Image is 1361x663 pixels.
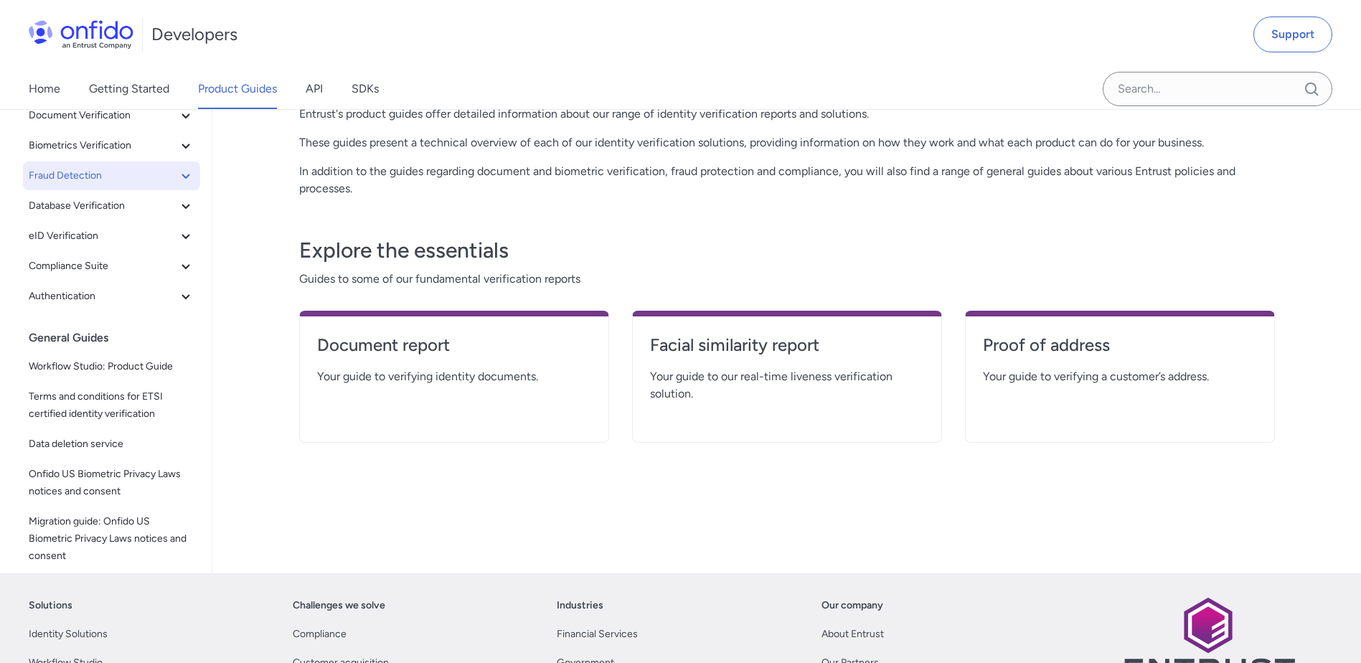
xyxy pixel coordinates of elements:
[29,626,108,643] a: Identity Solutions
[29,258,177,275] span: Compliance Suite
[821,597,883,614] a: Our company
[198,69,277,109] a: Product Guides
[557,597,603,614] a: Industries
[29,197,177,215] span: Database Verification
[23,507,200,570] a: Migration guide: Onfido US Biometric Privacy Laws notices and consent
[29,597,72,614] a: Solutions
[983,368,1257,385] span: Your guide to verifying a customer’s address.
[299,163,1275,197] p: In addition to the guides regarding document and biometric verification, fraud protection and com...
[293,626,347,643] a: Compliance
[29,20,133,49] img: Onfido Logo
[29,69,60,109] a: Home
[983,334,1257,368] a: Proof of address
[29,358,194,375] span: Workflow Studio: Product Guide
[23,430,200,459] a: Data deletion service
[29,288,177,305] span: Authentication
[29,107,177,124] span: Document Verification
[23,252,200,281] button: Compliance Suite
[23,192,200,220] button: Database Verification
[306,69,323,109] a: API
[299,134,1275,151] p: These guides present a technical overview of each of our identity verification solutions, providi...
[352,69,379,109] a: SDKs
[299,236,1275,265] h3: Explore the essentials
[299,105,1275,123] p: Entrust's product guides offer detailed information about our range of identity verification repo...
[317,334,591,357] h4: Document report
[23,572,200,601] a: Responsible Disclosure Policy
[299,271,1275,288] span: Guides to some of our fundamental verification reports
[23,382,200,428] a: Terms and conditions for ETSI certified identity verification
[29,227,177,245] span: eID Verification
[29,513,194,565] span: Migration guide: Onfido US Biometric Privacy Laws notices and consent
[23,352,200,381] a: Workflow Studio: Product Guide
[29,388,194,423] span: Terms and conditions for ETSI certified identity verification
[29,324,206,352] div: General Guides
[151,23,237,46] h1: Developers
[293,597,385,614] a: Challenges we solve
[821,626,884,643] a: About Entrust
[23,222,200,250] button: eID Verification
[23,161,200,190] button: Fraud Detection
[650,368,924,403] span: Your guide to our real-time liveness verification solution.
[1103,72,1332,106] input: Onfido search input field
[23,460,200,506] a: Onfido US Biometric Privacy Laws notices and consent
[23,101,200,130] button: Document Verification
[89,69,169,109] a: Getting Started
[650,334,924,357] h4: Facial similarity report
[23,282,200,311] button: Authentication
[317,368,591,385] span: Your guide to verifying identity documents.
[29,466,194,500] span: Onfido US Biometric Privacy Laws notices and consent
[317,334,591,368] a: Document report
[557,626,638,643] a: Financial Services
[23,131,200,160] button: Biometrics Verification
[29,436,194,453] span: Data deletion service
[29,137,177,154] span: Biometrics Verification
[1253,17,1332,52] a: Support
[983,334,1257,357] h4: Proof of address
[650,334,924,368] a: Facial similarity report
[29,167,177,184] span: Fraud Detection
